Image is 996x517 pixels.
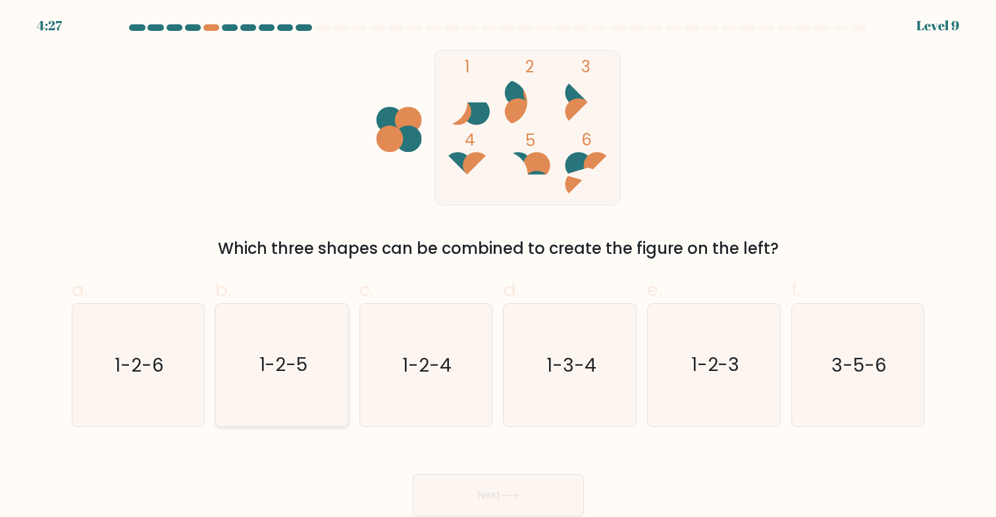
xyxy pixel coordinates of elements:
span: c. [359,277,374,303]
text: 1-3-4 [546,352,596,378]
div: Level 9 [916,16,959,36]
span: b. [215,277,231,303]
text: 1-2-6 [115,352,164,378]
text: 3-5-6 [831,352,887,378]
span: e. [647,277,662,303]
div: Which three shapes can be combined to create the figure on the left? [80,237,917,260]
tspan: 4 [464,129,475,151]
span: a. [72,277,88,303]
span: f. [791,277,800,303]
text: 1-2-4 [402,352,452,378]
tspan: 3 [581,56,590,78]
text: 1-2-3 [691,352,739,378]
tspan: 6 [581,129,591,151]
button: Next [413,474,584,516]
tspan: 5 [525,130,535,151]
tspan: 1 [464,56,469,78]
div: 4:27 [37,16,62,36]
tspan: 2 [525,56,533,78]
span: d. [503,277,519,303]
text: 1-2-5 [259,352,307,378]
